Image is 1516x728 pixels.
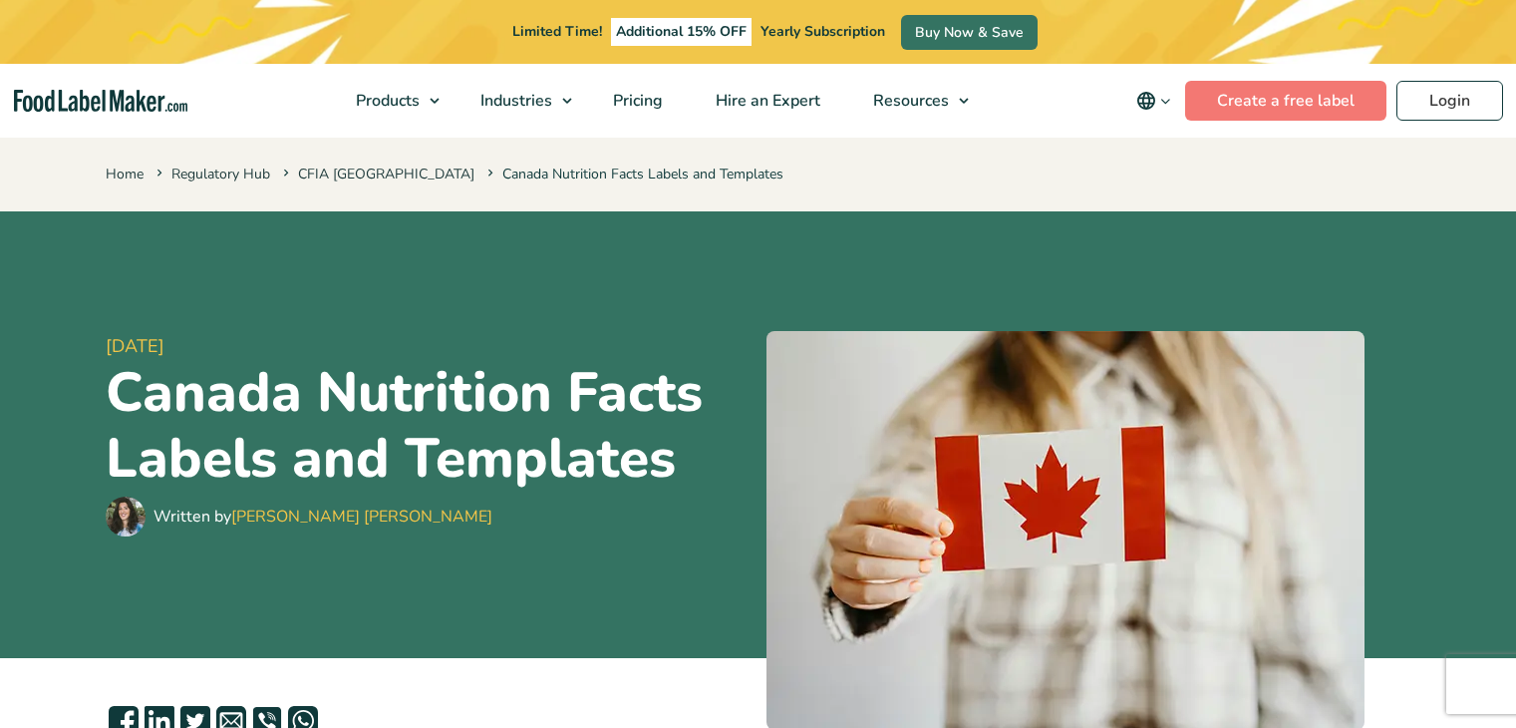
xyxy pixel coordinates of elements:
a: Pricing [587,64,685,138]
span: Additional 15% OFF [611,18,752,46]
a: CFIA [GEOGRAPHIC_DATA] [298,165,474,183]
a: Buy Now & Save [901,15,1038,50]
span: Yearly Subscription [760,22,885,41]
span: Hire an Expert [710,90,822,112]
a: Products [330,64,450,138]
div: Written by [153,505,492,529]
span: Limited Time! [512,22,602,41]
a: Resources [847,64,979,138]
a: Hire an Expert [690,64,842,138]
h1: Canada Nutrition Facts Labels and Templates [106,360,751,492]
a: Regulatory Hub [171,165,270,183]
span: Industries [474,90,554,112]
span: Products [350,90,422,112]
a: [PERSON_NAME] [PERSON_NAME] [231,506,492,528]
span: Canada Nutrition Facts Labels and Templates [483,165,783,183]
span: Resources [867,90,951,112]
a: Home [106,165,144,183]
span: Pricing [607,90,665,112]
span: [DATE] [106,333,751,360]
img: Maria Abi Hanna - Food Label Maker [106,497,146,537]
a: Create a free label [1185,81,1386,121]
a: Login [1396,81,1503,121]
a: Industries [455,64,582,138]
